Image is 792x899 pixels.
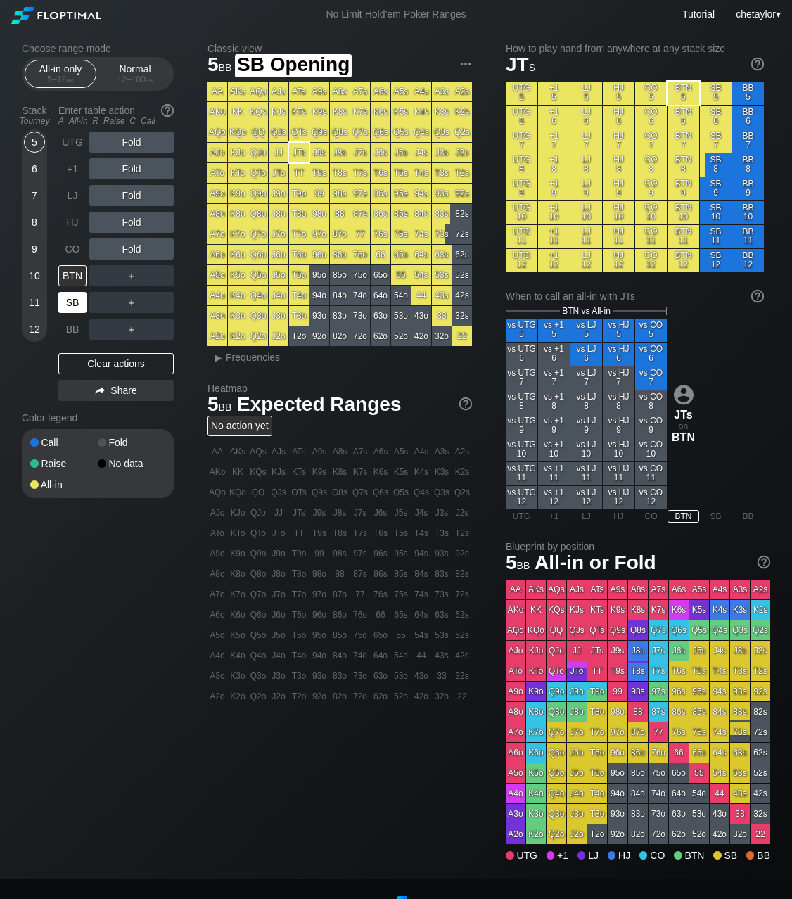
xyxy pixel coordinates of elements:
div: BB 6 [732,106,764,129]
div: A2o [207,326,227,346]
div: A5o [207,265,227,285]
div: 72o [350,326,370,346]
div: vs +1 5 [538,319,570,342]
div: CO 12 [635,249,667,272]
div: T3s [432,163,452,183]
div: J6s [371,143,390,162]
h2: Classic view [207,43,472,54]
div: 65o [371,265,390,285]
div: HJ [58,212,87,233]
div: HJ 6 [603,106,634,129]
div: 64s [411,245,431,264]
div: 95o [309,265,329,285]
div: +1 8 [538,153,570,177]
h2: How to play hand from anywhere at any stack size [506,43,764,54]
div: UTG 12 [506,249,537,272]
div: J6o [269,245,288,264]
div: No data [98,459,165,468]
div: T4o [289,286,309,305]
div: CO 7 [635,129,667,153]
div: LJ 9 [570,177,602,200]
img: help.32db89a4.svg [458,396,473,412]
div: AJs [269,82,288,101]
div: 73s [432,224,452,244]
div: Fold [89,158,174,179]
div: ATs [289,82,309,101]
div: CO 8 [635,153,667,177]
div: Q2o [248,326,268,346]
div: +1 9 [538,177,570,200]
div: Fold [98,438,165,447]
div: BTN 7 [668,129,699,153]
div: 42o [411,326,431,346]
div: A9s [309,82,329,101]
div: 12 [24,319,45,340]
div: KTo [228,163,248,183]
div: QTo [248,163,268,183]
span: bb [66,75,74,84]
div: HJ 9 [603,177,634,200]
div: QQ [248,122,268,142]
div: SB 10 [700,201,732,224]
div: Tourney [16,116,53,126]
div: BTN 11 [668,225,699,248]
div: BB [58,319,87,340]
div: LJ 5 [570,82,602,105]
div: ＋ [89,292,174,313]
div: +1 [58,158,87,179]
div: K3o [228,306,248,326]
div: BTN 12 [668,249,699,272]
div: 42s [452,286,472,305]
div: AA [207,82,227,101]
div: 84o [330,286,350,305]
div: BB 8 [732,153,764,177]
div: ATo [207,163,227,183]
div: KJs [269,102,288,122]
div: 76s [371,224,390,244]
div: ＋ [89,265,174,286]
div: K5o [228,265,248,285]
div: J3s [432,143,452,162]
div: vs UTG 5 [506,319,537,342]
div: 73o [350,306,370,326]
div: 85s [391,204,411,224]
div: T7s [350,163,370,183]
div: 85o [330,265,350,285]
div: 77 [350,224,370,244]
div: A8o [207,204,227,224]
div: LJ 7 [570,129,602,153]
div: vs CO 5 [635,319,667,342]
div: 12 – 100 [106,75,165,84]
div: vs HJ 5 [603,319,634,342]
div: T2s [452,163,472,183]
div: T9s [309,163,329,183]
div: +1 12 [538,249,570,272]
div: 10 [24,265,45,286]
div: 62o [371,326,390,346]
div: KQs [248,102,268,122]
span: bb [219,58,232,74]
div: AQo [207,122,227,142]
div: J7o [269,224,288,244]
div: 32s [452,306,472,326]
div: T3o [289,306,309,326]
div: AKs [228,82,248,101]
div: 8 [24,212,45,233]
div: BTN 5 [668,82,699,105]
div: 52o [391,326,411,346]
div: UTG 7 [506,129,537,153]
div: HJ 7 [603,129,634,153]
div: Call [30,438,98,447]
div: AJo [207,143,227,162]
div: 87s [350,204,370,224]
div: 86o [330,245,350,264]
div: Enter table action [58,99,174,132]
div: 74s [411,224,431,244]
div: T9o [289,184,309,203]
span: BTN vs All-in [562,306,611,316]
div: J2o [269,326,288,346]
div: A4o [207,286,227,305]
div: Q8s [330,122,350,142]
div: ＋ [89,319,174,340]
div: 5 [24,132,45,153]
